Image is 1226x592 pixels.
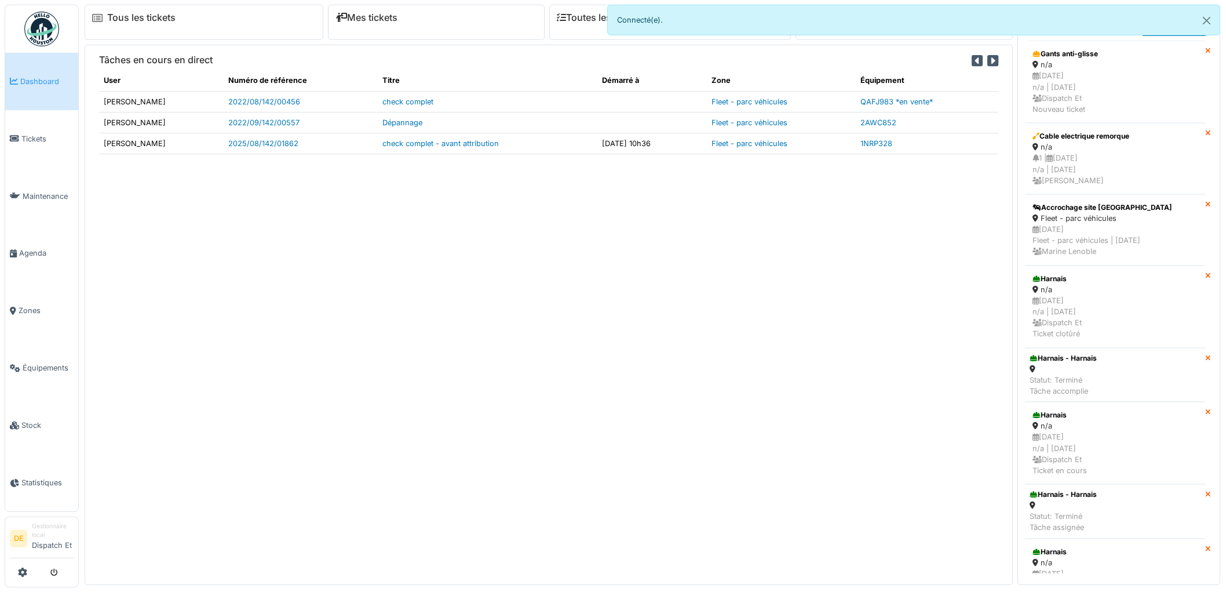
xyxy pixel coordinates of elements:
[1030,353,1097,364] div: Harnais - Harnais
[19,248,74,259] span: Agenda
[1032,274,1198,284] div: Harnais
[382,97,433,106] a: check complet
[5,53,78,110] a: Dashboard
[224,70,378,91] th: Numéro de référence
[5,339,78,397] a: Équipements
[1025,123,1205,194] a: Cable electrique remorque n/a 1 |[DATE]n/a | [DATE] [PERSON_NAME]
[23,362,74,373] span: Équipements
[24,12,59,46] img: Badge_color-CXgf-gQk.svg
[1032,431,1198,476] div: [DATE] n/a | [DATE] Dispatch Et Ticket en cours
[1030,375,1097,397] div: Statut: Terminé Tâche accomplie
[10,530,27,547] li: DE
[1032,410,1198,420] div: Harnais
[1032,49,1198,59] div: Gants anti-glisse
[107,12,176,23] a: Tous les tickets
[1032,70,1198,115] div: [DATE] n/a | [DATE] Dispatch Et Nouveau ticket
[23,191,74,202] span: Maintenance
[711,139,787,148] a: Fleet - parc véhicules
[99,133,224,154] td: [PERSON_NAME]
[1032,295,1198,340] div: [DATE] n/a | [DATE] Dispatch Et Ticket clotûré
[1194,5,1220,36] button: Close
[1032,224,1198,257] div: [DATE] Fleet - parc véhicules | [DATE] Marine Lenoble
[382,118,422,127] a: Dépannage
[1032,152,1198,186] div: 1 | [DATE] n/a | [DATE] [PERSON_NAME]
[707,70,856,91] th: Zone
[99,55,213,66] h6: Tâches en cours en direct
[1030,511,1097,533] div: Statut: Terminé Tâche assignée
[382,139,499,148] a: check complet - avant attribution
[1025,194,1205,266] a: Accrochage site [GEOGRAPHIC_DATA] Fleet - parc véhicules [DATE]Fleet - parc véhicules | [DATE] Ma...
[1032,202,1198,213] div: Accrochage site [GEOGRAPHIC_DATA]
[856,70,998,91] th: Équipement
[378,70,597,91] th: Titre
[10,522,74,558] a: DE Gestionnaire localDispatch Et
[5,454,78,511] a: Statistiques
[1025,266,1205,348] a: Harnais n/a [DATE]n/a | [DATE] Dispatch EtTicket clotûré
[1025,484,1205,539] a: Harnais - Harnais Statut: TerminéTâche assignée
[5,225,78,282] a: Agenda
[557,12,643,23] a: Toutes les tâches
[228,139,298,148] a: 2025/08/142/01862
[19,305,74,316] span: Zones
[32,522,74,540] div: Gestionnaire local
[5,397,78,454] a: Stock
[1032,284,1198,295] div: n/a
[711,97,787,106] a: Fleet - parc véhicules
[5,168,78,225] a: Maintenance
[1032,213,1198,224] div: Fleet - parc véhicules
[1032,420,1198,431] div: n/a
[860,97,933,106] a: QAFJ983 *en vente*
[32,522,74,555] li: Dispatch Et
[1030,489,1097,500] div: Harnais - Harnais
[1025,41,1205,123] a: Gants anti-glisse n/a [DATE]n/a | [DATE] Dispatch EtNouveau ticket
[21,133,74,144] span: Tickets
[1032,141,1198,152] div: n/a
[1032,547,1198,557] div: Harnais
[1032,557,1198,568] div: n/a
[607,5,1220,35] div: Connecté(e).
[597,70,707,91] th: Démarré à
[99,91,224,112] td: [PERSON_NAME]
[711,118,787,127] a: Fleet - parc véhicules
[5,282,78,340] a: Zones
[597,133,707,154] td: [DATE] 10h36
[228,97,300,106] a: 2022/08/142/00456
[1032,131,1198,141] div: Cable electrique remorque
[104,76,121,85] span: translation missing: fr.shared.user
[1025,348,1205,402] a: Harnais - Harnais Statut: TerminéTâche accomplie
[860,139,892,148] a: 1NRP328
[5,110,78,168] a: Tickets
[1032,59,1198,70] div: n/a
[20,76,74,87] span: Dashboard
[228,118,300,127] a: 2022/09/142/00557
[21,477,74,488] span: Statistiques
[335,12,397,23] a: Mes tickets
[21,420,74,431] span: Stock
[99,112,224,133] td: [PERSON_NAME]
[1025,402,1205,484] a: Harnais n/a [DATE]n/a | [DATE] Dispatch EtTicket en cours
[860,118,896,127] a: 2AWC852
